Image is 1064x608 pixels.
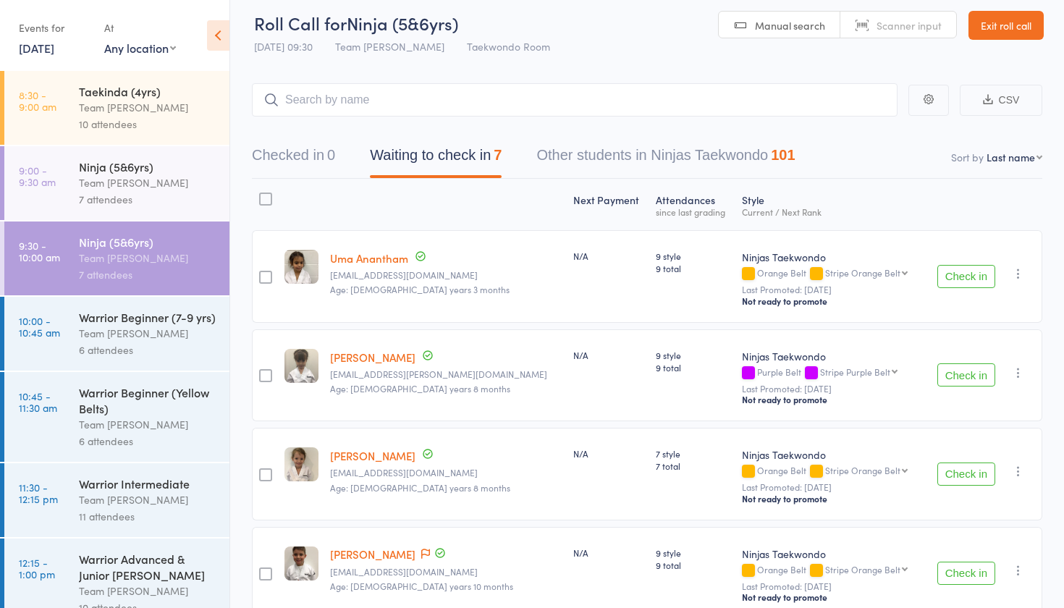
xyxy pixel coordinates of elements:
[4,71,229,145] a: 8:30 -9:00 amTaekinda (4yrs)Team [PERSON_NAME]10 attendees
[656,262,730,274] span: 9 total
[825,465,900,475] div: Stripe Orange Belt
[79,384,217,416] div: Warrior Beginner (Yellow Belts)
[742,295,919,307] div: Not ready to promote
[330,481,510,494] span: Age: [DEMOGRAPHIC_DATA] years 8 months
[254,39,313,54] span: [DATE] 09:30
[937,265,995,288] button: Check in
[79,99,217,116] div: Team [PERSON_NAME]
[573,447,644,460] div: N/A
[252,83,898,117] input: Search by name
[656,361,730,373] span: 9 total
[284,250,318,284] img: image1726547100.png
[327,147,335,163] div: 0
[19,16,90,40] div: Events for
[284,447,318,481] img: image1717799349.png
[4,372,229,462] a: 10:45 -11:30 amWarrior Beginner (Yellow Belts)Team [PERSON_NAME]6 attendees
[330,382,510,394] span: Age: [DEMOGRAPHIC_DATA] years 8 months
[877,18,942,33] span: Scanner input
[330,283,510,295] span: Age: [DEMOGRAPHIC_DATA] years 3 months
[937,363,995,387] button: Check in
[79,325,217,342] div: Team [PERSON_NAME]
[573,349,644,361] div: N/A
[742,591,919,603] div: Not ready to promote
[79,174,217,191] div: Team [PERSON_NAME]
[330,546,415,562] a: [PERSON_NAME]
[79,416,217,433] div: Team [PERSON_NAME]
[79,234,217,250] div: Ninja (5&6yrs)
[19,164,56,187] time: 9:00 - 9:30 am
[330,270,562,280] small: asashindran@gmail.com
[951,150,984,164] label: Sort by
[742,546,919,561] div: Ninjas Taekwondo
[330,567,562,577] small: amalkhabbaz01@gmail.com
[742,493,919,504] div: Not ready to promote
[19,315,60,338] time: 10:00 - 10:45 am
[968,11,1044,40] a: Exit roll call
[742,268,919,280] div: Orange Belt
[330,250,408,266] a: Uma Anantham
[19,557,55,580] time: 12:15 - 1:00 pm
[79,508,217,525] div: 11 attendees
[254,11,347,35] span: Roll Call for
[4,297,229,371] a: 10:00 -10:45 amWarrior Beginner (7-9 yrs)Team [PERSON_NAME]6 attendees
[79,583,217,599] div: Team [PERSON_NAME]
[79,476,217,491] div: Warrior Intermediate
[79,266,217,283] div: 7 attendees
[656,460,730,472] span: 7 total
[820,367,890,376] div: Stripe Purple Belt
[347,11,458,35] span: Ninja (5&6yrs)
[252,140,335,178] button: Checked in0
[19,390,57,413] time: 10:45 - 11:30 am
[4,463,229,537] a: 11:30 -12:15 pmWarrior IntermediateTeam [PERSON_NAME]11 attendees
[79,551,217,583] div: Warrior Advanced & Junior [PERSON_NAME]
[79,191,217,208] div: 7 attendees
[79,342,217,358] div: 6 attendees
[79,250,217,266] div: Team [PERSON_NAME]
[742,367,919,379] div: Purple Belt
[330,369,562,379] small: ah.foxwell@gmail.com
[79,159,217,174] div: Ninja (5&6yrs)
[536,140,795,178] button: Other students in Ninjas Taekwondo101
[937,562,995,585] button: Check in
[19,89,56,112] time: 8:30 - 9:00 am
[742,465,919,478] div: Orange Belt
[573,546,644,559] div: N/A
[742,250,919,264] div: Ninjas Taekwondo
[960,85,1042,116] button: CSV
[79,433,217,449] div: 6 attendees
[79,116,217,132] div: 10 attendees
[742,207,919,216] div: Current / Next Rank
[937,463,995,486] button: Check in
[567,185,650,224] div: Next Payment
[742,394,919,405] div: Not ready to promote
[4,221,229,295] a: 9:30 -10:00 amNinja (5&6yrs)Team [PERSON_NAME]7 attendees
[330,580,513,592] span: Age: [DEMOGRAPHIC_DATA] years 10 months
[104,16,176,40] div: At
[573,250,644,262] div: N/A
[742,482,919,492] small: Last Promoted: [DATE]
[742,384,919,394] small: Last Promoted: [DATE]
[104,40,176,56] div: Any location
[467,39,550,54] span: Taekwondo Room
[825,268,900,277] div: Stripe Orange Belt
[656,207,730,216] div: since last grading
[4,146,229,220] a: 9:00 -9:30 amNinja (5&6yrs)Team [PERSON_NAME]7 attendees
[656,447,730,460] span: 7 style
[494,147,502,163] div: 7
[736,185,924,224] div: Style
[79,83,217,99] div: Taekinda (4yrs)
[656,559,730,571] span: 9 total
[335,39,444,54] span: Team [PERSON_NAME]
[742,284,919,295] small: Last Promoted: [DATE]
[19,481,58,504] time: 11:30 - 12:15 pm
[19,40,54,56] a: [DATE]
[650,185,736,224] div: Atten­dances
[771,147,795,163] div: 101
[284,349,318,383] img: image1723242705.png
[755,18,825,33] span: Manual search
[742,581,919,591] small: Last Promoted: [DATE]
[987,150,1035,164] div: Last name
[79,309,217,325] div: Warrior Beginner (7-9 yrs)
[330,448,415,463] a: [PERSON_NAME]
[330,468,562,478] small: markgtyndall@gmail.com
